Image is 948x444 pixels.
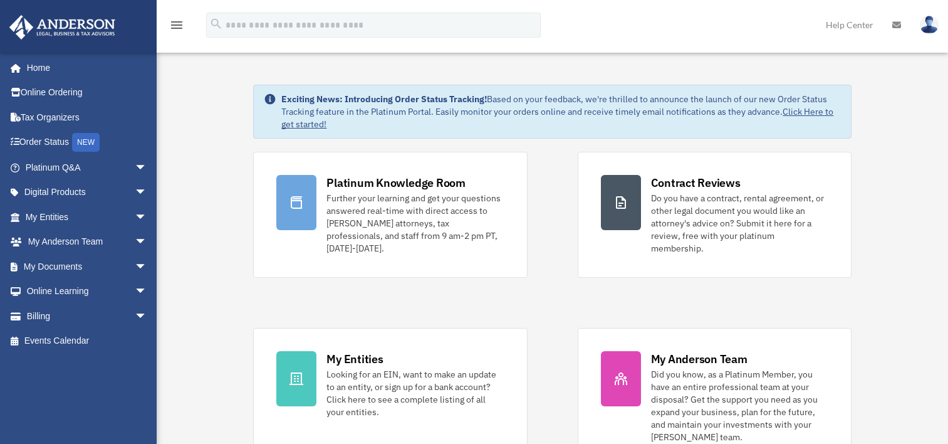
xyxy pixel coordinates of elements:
[9,130,166,156] a: Order StatusNEW
[135,180,160,206] span: arrow_drop_down
[209,17,223,31] i: search
[253,152,527,278] a: Platinum Knowledge Room Further your learning and get your questions answered real-time with dire...
[9,80,166,105] a: Online Ordering
[281,93,487,105] strong: Exciting News: Introducing Order Status Tracking!
[9,204,166,230] a: My Entitiesarrow_drop_down
[651,368,828,443] div: Did you know, as a Platinum Member, you have an entire professional team at your disposal? Get th...
[135,204,160,230] span: arrow_drop_down
[281,106,833,130] a: Click Here to get started!
[135,279,160,305] span: arrow_drop_down
[9,254,166,279] a: My Documentsarrow_drop_down
[9,230,166,255] a: My Anderson Teamarrow_drop_down
[9,304,166,329] a: Billingarrow_drop_down
[9,55,160,80] a: Home
[326,175,466,191] div: Platinum Knowledge Room
[651,175,741,191] div: Contract Reviews
[135,230,160,255] span: arrow_drop_down
[169,18,184,33] i: menu
[281,93,840,130] div: Based on your feedback, we're thrilled to announce the launch of our new Order Status Tracking fe...
[920,16,939,34] img: User Pic
[578,152,852,278] a: Contract Reviews Do you have a contract, rental agreement, or other legal document you would like...
[651,192,828,255] div: Do you have a contract, rental agreement, or other legal document you would like an attorney's ad...
[135,254,160,280] span: arrow_drop_down
[9,105,166,130] a: Tax Organizers
[9,180,166,205] a: Digital Productsarrow_drop_down
[9,279,166,304] a: Online Learningarrow_drop_down
[326,192,504,255] div: Further your learning and get your questions answered real-time with direct access to [PERSON_NAM...
[135,304,160,329] span: arrow_drop_down
[6,15,119,40] img: Anderson Advisors Platinum Portal
[135,155,160,181] span: arrow_drop_down
[9,155,166,180] a: Platinum Q&Aarrow_drop_down
[326,351,383,367] div: My Entities
[72,133,100,152] div: NEW
[326,368,504,418] div: Looking for an EIN, want to make an update to an entity, or sign up for a bank account? Click her...
[9,329,166,354] a: Events Calendar
[651,351,747,367] div: My Anderson Team
[169,22,184,33] a: menu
